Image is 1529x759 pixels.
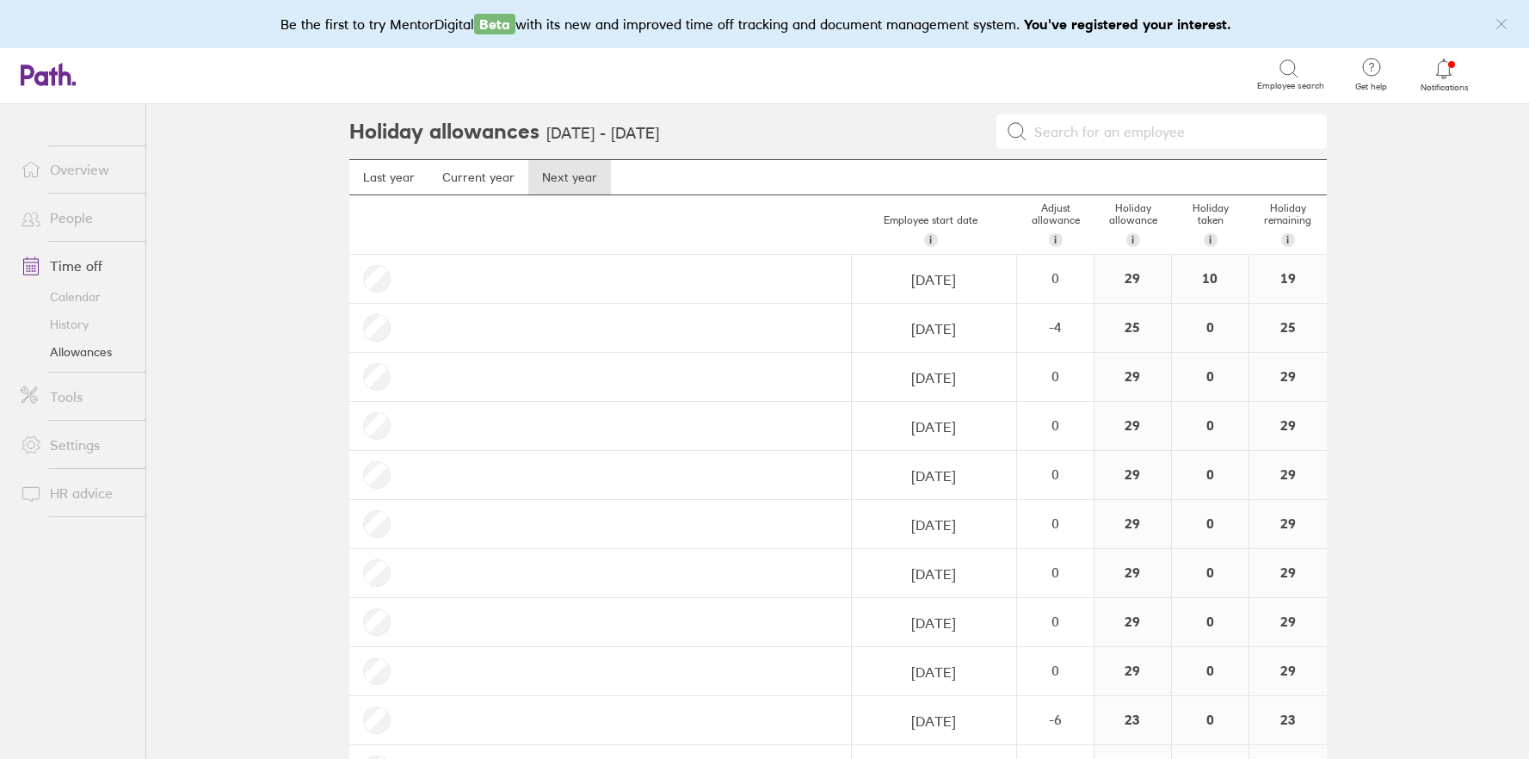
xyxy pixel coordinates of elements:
div: 0 [1172,304,1248,352]
span: i [1209,233,1211,247]
div: Holiday allowance [1094,195,1172,254]
div: -6 [1018,712,1093,727]
div: 25 [1094,304,1171,352]
input: dd/mm/yyyy [853,501,1015,549]
div: 0 [1018,368,1093,384]
a: HR advice [7,476,145,510]
div: 0 [1172,402,1248,450]
div: 0 [1172,598,1248,646]
h3: [DATE] - [DATE] [546,125,659,143]
span: Notifications [1416,83,1472,93]
div: 0 [1172,451,1248,499]
div: 29 [1094,549,1171,597]
div: 29 [1094,598,1171,646]
b: You've registered your interest. [1024,15,1231,33]
h2: Holiday allowances [349,104,539,159]
div: 0 [1018,417,1093,433]
input: dd/mm/yyyy [853,648,1015,696]
div: 0 [1172,500,1248,548]
div: 29 [1249,451,1327,499]
div: 29 [1094,451,1171,499]
div: 29 [1094,500,1171,548]
input: dd/mm/yyyy [853,697,1015,745]
div: 29 [1249,353,1327,401]
a: Notifications [1416,57,1472,93]
div: 29 [1249,598,1327,646]
div: 23 [1249,696,1327,744]
span: i [929,233,932,247]
input: dd/mm/yyyy [853,403,1015,451]
div: 29 [1094,353,1171,401]
a: Settings [7,428,145,462]
div: 0 [1018,515,1093,531]
div: Adjust allowance [1017,195,1094,254]
input: dd/mm/yyyy [853,256,1015,304]
div: 29 [1094,647,1171,695]
div: 29 [1249,402,1327,450]
span: i [1286,233,1289,247]
div: 19 [1249,255,1327,303]
input: dd/mm/yyyy [853,550,1015,598]
a: Tools [7,379,145,414]
a: Calendar [7,283,145,311]
a: Overview [7,152,145,187]
div: Be the first to try MentorDigital with its new and improved time off tracking and document manage... [281,14,1248,34]
a: Next year [528,160,611,194]
div: 0 [1018,565,1093,580]
span: Employee search [1257,81,1324,91]
div: 29 [1249,647,1327,695]
div: 29 [1249,500,1327,548]
a: Current year [428,160,528,194]
a: History [7,311,145,338]
div: 0 [1018,614,1093,629]
input: Search for an employee [1027,115,1316,148]
div: 0 [1018,270,1093,286]
span: i [1131,233,1134,247]
div: 0 [1172,549,1248,597]
div: 0 [1018,466,1093,482]
div: Holiday remaining [1249,195,1327,254]
input: dd/mm/yyyy [853,305,1015,353]
div: Holiday taken [1172,195,1249,254]
a: Time off [7,249,145,283]
div: 29 [1094,255,1171,303]
div: 23 [1094,696,1171,744]
a: Last year [349,160,428,194]
span: i [1054,233,1057,247]
div: 29 [1249,549,1327,597]
div: Employee start date [845,207,1017,254]
div: 0 [1018,663,1093,678]
a: People [7,201,145,235]
div: 29 [1094,402,1171,450]
span: Beta [474,14,515,34]
div: 0 [1172,353,1248,401]
div: 25 [1249,304,1327,352]
div: 0 [1172,696,1248,744]
input: dd/mm/yyyy [853,354,1015,402]
input: dd/mm/yyyy [853,599,1015,647]
div: 0 [1172,647,1248,695]
div: 10 [1172,255,1248,303]
div: Search [193,66,237,82]
input: dd/mm/yyyy [853,452,1015,500]
a: Allowances [7,338,145,366]
div: -4 [1018,319,1093,335]
span: Get help [1343,82,1399,92]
